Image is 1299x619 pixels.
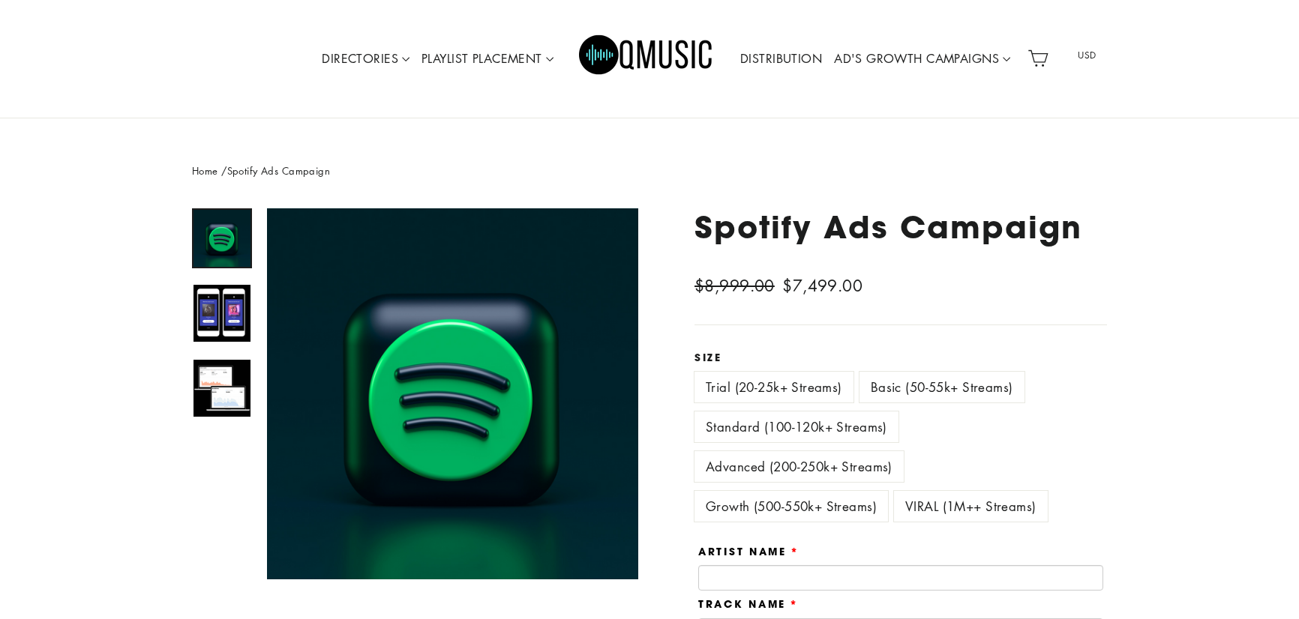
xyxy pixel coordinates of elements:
img: Q Music Promotions [579,25,714,92]
a: PLAYLIST PLACEMENT [415,42,559,76]
span: $7,499.00 [782,275,862,296]
span: $8,999.00 [694,275,775,296]
label: Growth (500-550k+ Streams) [694,491,888,522]
img: Spotify Ads Campaign [193,285,250,342]
div: Primary [272,15,1022,103]
label: Size [694,351,1107,363]
span: USD [1059,44,1116,67]
label: Artist Name [698,546,799,558]
img: Spotify Ads Campaign [193,360,250,417]
a: DISTRIBUTION [734,42,828,76]
img: Spotify Ads Campaign [193,210,250,267]
a: AD'S GROWTH CAMPAIGNS [828,42,1016,76]
label: Advanced (200-250k+ Streams) [694,451,904,482]
label: Track Name [698,598,799,610]
a: DIRECTORIES [316,42,415,76]
label: Trial (20-25k+ Streams) [694,372,853,402]
label: Standard (100-120k+ Streams) [694,411,898,442]
nav: breadcrumbs [192,163,1107,179]
label: Basic (50-55k+ Streams) [859,372,1024,402]
h1: Spotify Ads Campaign [694,208,1107,245]
label: VIRAL (1M++ Streams) [894,491,1048,522]
span: / [221,163,226,178]
a: Home [192,163,218,178]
